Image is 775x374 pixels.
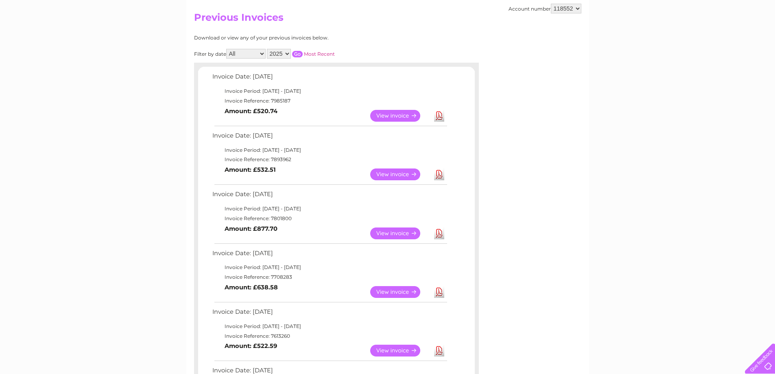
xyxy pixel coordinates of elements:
[225,284,278,291] b: Amount: £638.58
[434,345,444,357] a: Download
[652,35,670,41] a: Energy
[210,204,448,214] td: Invoice Period: [DATE] - [DATE]
[225,166,276,173] b: Amount: £532.51
[210,145,448,155] td: Invoice Period: [DATE] - [DATE]
[721,35,741,41] a: Contact
[210,262,448,272] td: Invoice Period: [DATE] - [DATE]
[210,322,448,331] td: Invoice Period: [DATE] - [DATE]
[210,214,448,223] td: Invoice Reference: 7801800
[210,331,448,341] td: Invoice Reference: 7613260
[210,86,448,96] td: Invoice Period: [DATE] - [DATE]
[434,168,444,180] a: Download
[210,155,448,164] td: Invoice Reference: 7893962
[704,35,716,41] a: Blog
[210,306,448,322] td: Invoice Date: [DATE]
[304,51,335,57] a: Most Recent
[196,4,580,39] div: Clear Business is a trading name of Verastar Limited (registered in [GEOGRAPHIC_DATA] No. 3667643...
[509,4,581,13] div: Account number
[370,227,430,239] a: View
[194,49,408,59] div: Filter by date
[225,107,277,115] b: Amount: £520.74
[370,345,430,357] a: View
[225,342,277,350] b: Amount: £522.59
[210,96,448,106] td: Invoice Reference: 7985187
[194,35,408,41] div: Download or view any of your previous invoices below.
[27,21,69,46] img: logo.png
[210,130,448,145] td: Invoice Date: [DATE]
[370,286,430,298] a: View
[210,71,448,86] td: Invoice Date: [DATE]
[370,110,430,122] a: View
[434,286,444,298] a: Download
[210,248,448,263] td: Invoice Date: [DATE]
[622,4,678,14] a: 0333 014 3131
[434,227,444,239] a: Download
[632,35,647,41] a: Water
[748,35,767,41] a: Log out
[370,168,430,180] a: View
[210,272,448,282] td: Invoice Reference: 7708283
[210,189,448,204] td: Invoice Date: [DATE]
[675,35,699,41] a: Telecoms
[434,110,444,122] a: Download
[194,12,581,27] h2: Previous Invoices
[225,225,277,232] b: Amount: £877.70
